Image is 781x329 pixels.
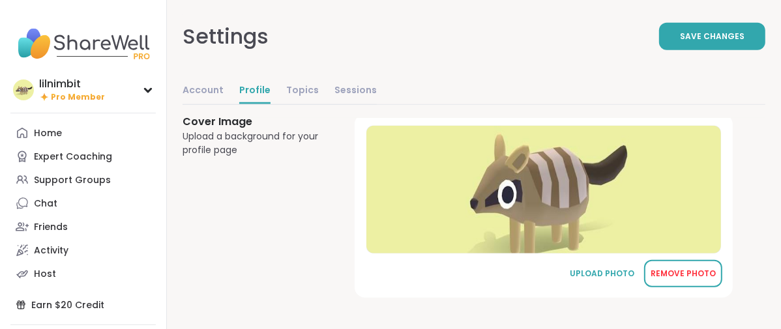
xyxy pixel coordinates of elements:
a: Host [10,262,156,285]
div: Chat [34,197,57,210]
a: Topics [286,78,319,104]
button: REMOVE PHOTO [644,260,722,287]
a: Support Groups [10,168,156,192]
img: lilnimbit [13,79,34,100]
div: Friends [34,221,68,234]
a: Friends [10,215,156,238]
div: Expert Coaching [34,150,112,164]
div: REMOVE PHOTO [651,268,716,279]
a: Expert Coaching [10,145,156,168]
img: ShareWell Nav Logo [10,21,156,66]
a: Chat [10,192,156,215]
a: Activity [10,238,156,262]
div: Upload a background for your profile page [183,130,323,157]
a: Account [183,78,224,104]
div: UPLOAD PHOTO [570,268,635,279]
div: Earn $20 Credit [10,293,156,317]
div: lilnimbit [39,77,105,91]
div: Settings [183,21,269,52]
button: UPLOAD PHOTO [563,260,641,287]
span: Pro Member [51,92,105,103]
button: Save Changes [659,23,765,50]
div: Activity [34,244,68,257]
a: Profile [239,78,271,104]
span: Save Changes [680,31,744,42]
h3: Cover Image [183,114,323,130]
div: Support Groups [34,174,111,187]
div: Home [34,127,62,140]
div: Host [34,268,56,281]
a: Home [10,121,156,145]
a: Sessions [334,78,377,104]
